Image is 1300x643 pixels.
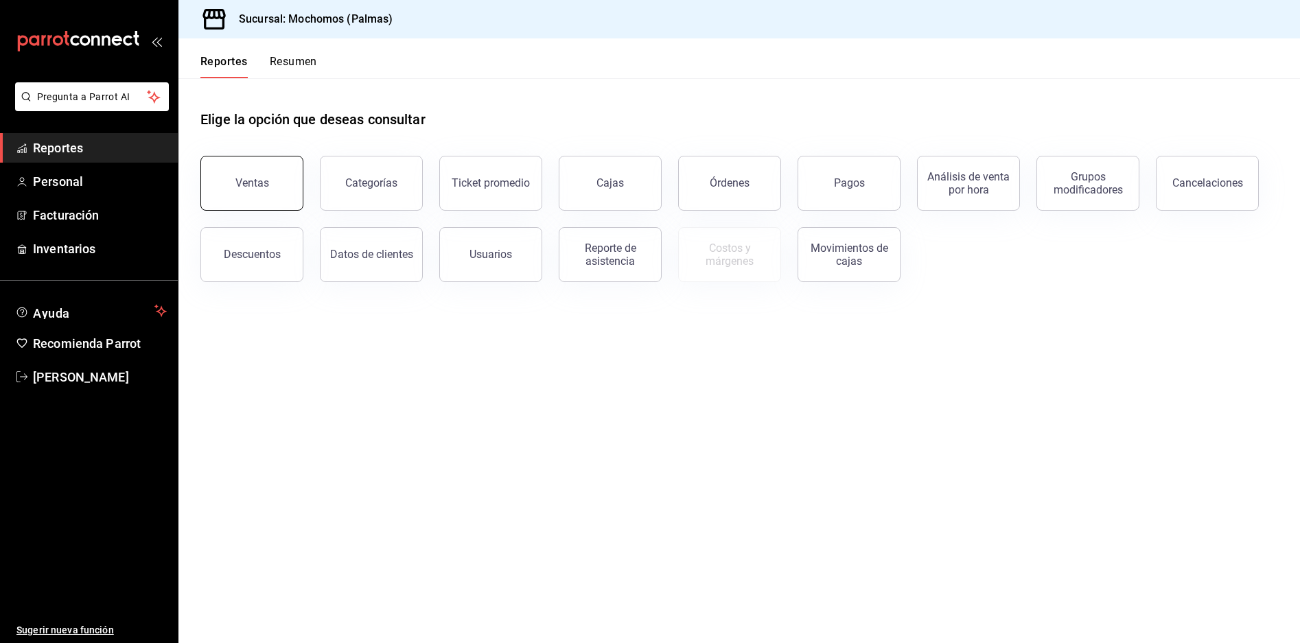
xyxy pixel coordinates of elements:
div: Movimientos de cajas [806,242,892,268]
span: Pregunta a Parrot AI [37,90,148,104]
div: Análisis de venta por hora [926,170,1011,196]
a: Pregunta a Parrot AI [10,100,169,114]
a: Cajas [559,156,662,211]
button: Órdenes [678,156,781,211]
button: Reportes [200,55,248,78]
button: Resumen [270,55,317,78]
span: Recomienda Parrot [33,334,167,353]
button: Grupos modificadores [1036,156,1139,211]
div: Pagos [834,176,865,189]
button: Pagos [798,156,901,211]
button: Datos de clientes [320,227,423,282]
button: Categorías [320,156,423,211]
button: Usuarios [439,227,542,282]
div: Costos y márgenes [687,242,772,268]
span: Reportes [33,139,167,157]
div: navigation tabs [200,55,317,78]
button: open_drawer_menu [151,36,162,47]
span: Sugerir nueva función [16,623,167,638]
div: Datos de clientes [330,248,413,261]
div: Cancelaciones [1172,176,1243,189]
button: Reporte de asistencia [559,227,662,282]
span: Ayuda [33,303,149,319]
div: Grupos modificadores [1045,170,1130,196]
span: Facturación [33,206,167,224]
button: Pregunta a Parrot AI [15,82,169,111]
button: Ventas [200,156,303,211]
div: Cajas [596,175,625,191]
button: Contrata inventarios para ver este reporte [678,227,781,282]
button: Movimientos de cajas [798,227,901,282]
div: Reporte de asistencia [568,242,653,268]
div: Ticket promedio [452,176,530,189]
span: Inventarios [33,239,167,258]
h1: Elige la opción que deseas consultar [200,109,426,130]
button: Ticket promedio [439,156,542,211]
button: Descuentos [200,227,303,282]
span: Personal [33,172,167,191]
button: Análisis de venta por hora [917,156,1020,211]
div: Descuentos [224,248,281,261]
div: Categorías [345,176,397,189]
h3: Sucursal: Mochomos (Palmas) [228,11,393,27]
button: Cancelaciones [1156,156,1259,211]
div: Órdenes [710,176,750,189]
div: Usuarios [469,248,512,261]
div: Ventas [235,176,269,189]
span: [PERSON_NAME] [33,368,167,386]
